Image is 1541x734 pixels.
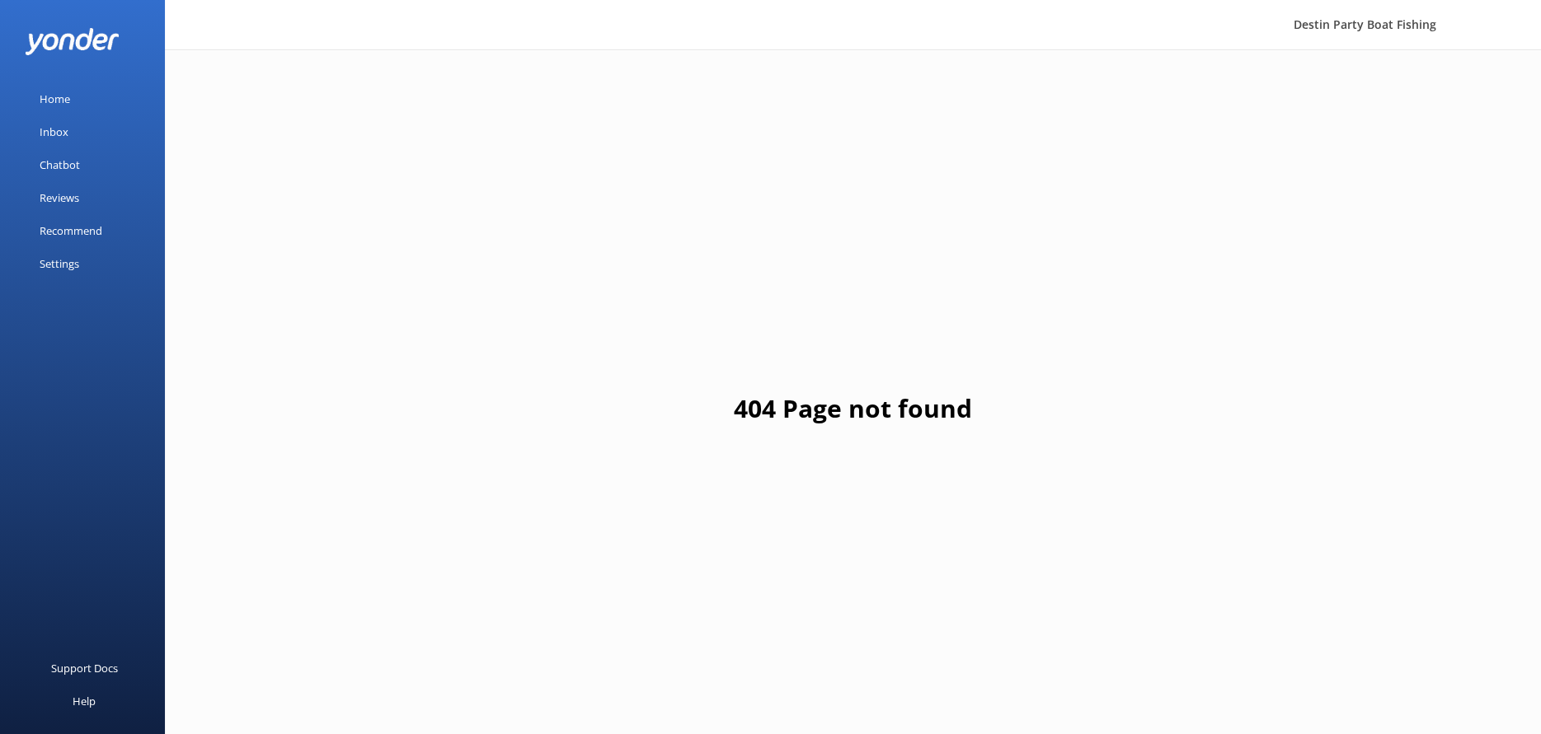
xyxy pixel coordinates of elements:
div: Recommend [40,214,102,247]
div: Settings [40,247,79,280]
img: yonder-white-logo.png [25,28,120,55]
div: Support Docs [51,652,118,685]
h1: 404 Page not found [734,389,972,428]
div: Help [73,685,96,718]
div: Inbox [40,115,68,148]
div: Reviews [40,181,79,214]
div: Home [40,82,70,115]
div: Chatbot [40,148,80,181]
